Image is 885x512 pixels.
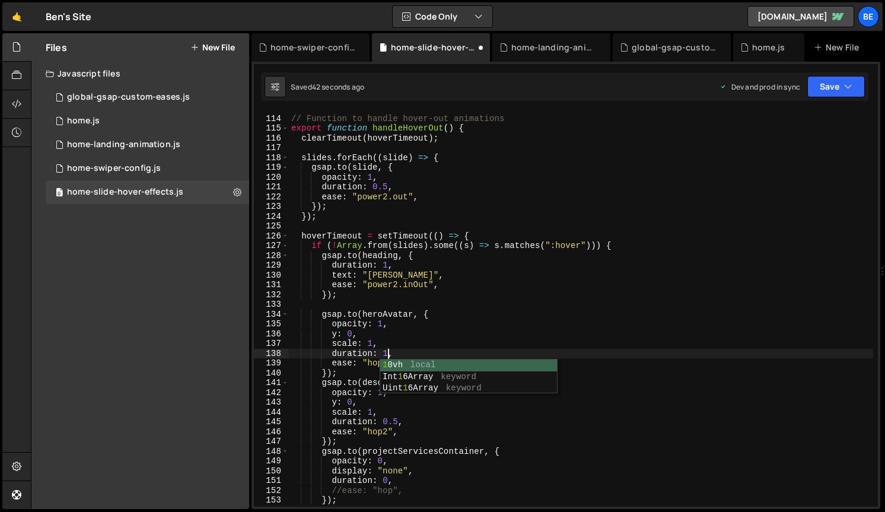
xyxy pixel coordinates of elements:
div: 117 [254,143,289,153]
div: New File [814,42,864,53]
div: 149 [254,456,289,466]
div: Ben's Site [46,9,92,24]
div: 147 [254,437,289,447]
div: 120 [254,173,289,183]
div: Saved [291,82,364,92]
div: 128 [254,251,289,261]
div: 131 [254,280,289,290]
div: home.js [67,116,100,126]
div: 135 [254,319,289,329]
div: 126 [254,231,289,241]
div: home-slide-hover-effects.js [391,42,476,53]
div: 134 [254,310,289,320]
div: 152 [254,486,289,496]
div: 118 [254,153,289,163]
div: 148 [254,447,289,457]
div: 136 [254,329,289,339]
div: home-landing-animation.js [67,139,180,150]
div: 138 [254,349,289,359]
div: 130 [254,271,289,281]
div: 145 [254,417,289,427]
div: 114 [254,114,289,124]
div: 11910/28432.js [46,157,249,180]
div: 124 [254,212,289,222]
div: 119 [254,163,289,173]
div: 137 [254,339,289,349]
div: 115 [254,123,289,133]
div: 139 [254,358,289,368]
div: 123 [254,202,289,212]
div: global-gsap-custom-eases.js [67,92,190,103]
a: [DOMAIN_NAME] [747,6,854,27]
div: 141 [254,378,289,388]
div: 150 [254,466,289,476]
div: 132 [254,290,289,300]
h2: Files [46,41,67,54]
div: 42 seconds ago [312,82,364,92]
div: 121 [254,182,289,192]
div: 143 [254,397,289,408]
button: Save [807,76,865,97]
div: 116 [254,133,289,144]
div: 11910/28433.js [46,85,249,109]
div: 133 [254,300,289,310]
div: 151 [254,476,289,486]
div: Javascript files [31,62,249,85]
div: 11910/28435.js [46,180,249,204]
div: global-gsap-custom-eases.js [632,42,717,53]
div: home-swiper-config.js [67,163,161,174]
a: Be [858,6,879,27]
div: home-landing-animation.js [511,42,596,53]
div: 125 [254,221,289,231]
div: 140 [254,368,289,379]
div: 142 [254,388,289,398]
a: 🤙 [2,2,31,31]
div: Dev and prod in sync [720,82,800,92]
button: Code Only [393,6,492,27]
div: home-slide-hover-effects.js [67,187,183,198]
div: 11910/28508.js [46,109,249,133]
div: 153 [254,495,289,505]
div: 144 [254,408,289,418]
div: home.js [752,42,785,53]
div: home-swiper-config.js [270,42,355,53]
div: 11910/28512.js [46,133,249,157]
span: 0 [56,189,63,198]
div: 127 [254,241,289,251]
div: 146 [254,427,289,437]
div: 129 [254,260,289,271]
button: New File [190,43,235,52]
div: 122 [254,192,289,202]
